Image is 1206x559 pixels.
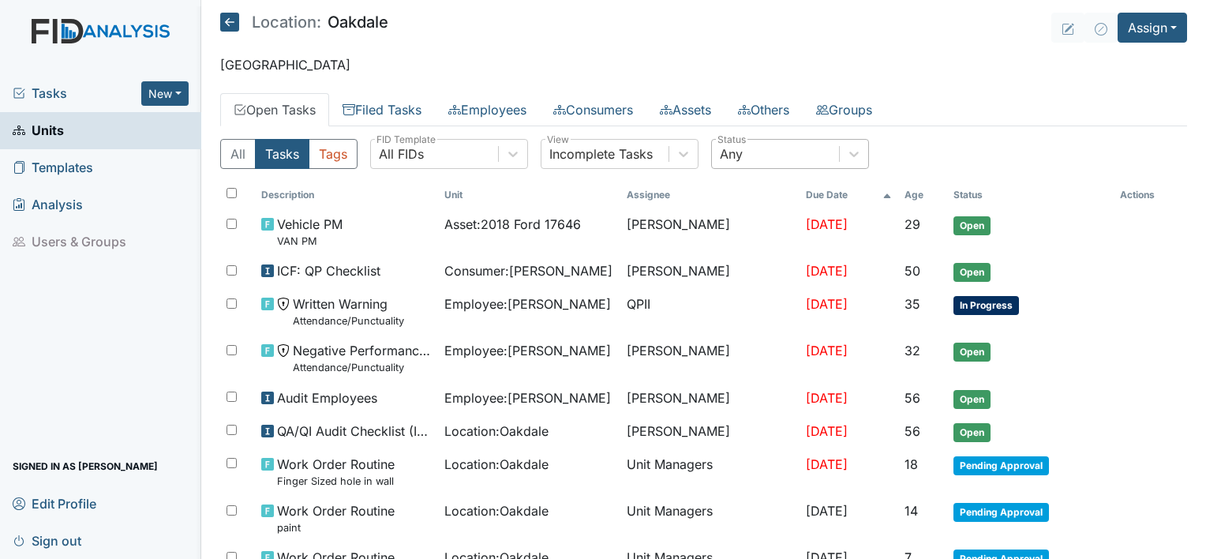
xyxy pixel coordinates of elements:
button: Tags [309,139,358,169]
a: Tasks [13,84,141,103]
th: Toggle SortBy [800,182,898,208]
span: Pending Approval [953,456,1049,475]
div: Type filter [220,139,358,169]
span: Edit Profile [13,491,96,516]
span: Analysis [13,193,83,217]
span: Open [953,390,991,409]
span: Written Warning Attendance/Punctuality [293,295,404,328]
span: 29 [904,216,920,232]
th: Assignee [620,182,800,208]
span: Employee : [PERSON_NAME] [444,388,611,407]
span: Signed in as [PERSON_NAME] [13,454,158,478]
a: Assets [646,93,725,126]
td: [PERSON_NAME] [620,335,800,381]
th: Toggle SortBy [947,182,1114,208]
span: 56 [904,423,920,439]
span: Pending Approval [953,503,1049,522]
span: Sign out [13,528,81,553]
span: Open [953,423,991,442]
td: [PERSON_NAME] [620,415,800,448]
small: Attendance/Punctuality [293,313,404,328]
input: Toggle All Rows Selected [227,188,237,198]
span: 50 [904,263,920,279]
td: [PERSON_NAME] [620,382,800,415]
td: QPII [620,288,800,335]
span: 56 [904,390,920,406]
span: Location : Oakdale [444,455,549,474]
span: 18 [904,456,918,472]
span: [DATE] [806,263,848,279]
h5: Oakdale [220,13,388,32]
a: Consumers [540,93,646,126]
div: Any [720,144,743,163]
span: Employee : [PERSON_NAME] [444,295,611,313]
small: VAN PM [277,234,343,249]
th: Toggle SortBy [898,182,947,208]
small: Attendance/Punctuality [293,360,431,375]
button: New [141,81,189,106]
span: Negative Performance Review Attendance/Punctuality [293,341,431,375]
span: 32 [904,343,920,358]
span: 35 [904,296,920,312]
a: Employees [435,93,540,126]
span: Location: [252,14,321,30]
span: Open [953,263,991,282]
span: Asset : 2018 Ford 17646 [444,215,581,234]
span: Audit Employees [277,388,377,407]
span: Work Order Routine Finger Sized hole in wall [277,455,395,489]
span: [DATE] [806,343,848,358]
th: Toggle SortBy [438,182,620,208]
span: Open [953,216,991,235]
span: QA/QI Audit Checklist (ICF) [277,422,431,441]
div: Incomplete Tasks [549,144,653,163]
span: Work Order Routine paint [277,501,395,535]
a: Groups [803,93,886,126]
span: Consumer : [PERSON_NAME] [444,261,612,280]
span: Vehicle PM VAN PM [277,215,343,249]
th: Actions [1114,182,1187,208]
small: paint [277,520,395,535]
td: [PERSON_NAME] [620,255,800,288]
td: Unit Managers [620,495,800,542]
div: All FIDs [379,144,424,163]
p: [GEOGRAPHIC_DATA] [220,55,1187,74]
span: [DATE] [806,216,848,232]
a: Others [725,93,803,126]
span: Location : Oakdale [444,501,549,520]
span: Open [953,343,991,362]
span: [DATE] [806,296,848,312]
td: Unit Managers [620,448,800,495]
th: Toggle SortBy [255,182,437,208]
span: Employee : [PERSON_NAME] [444,341,611,360]
span: [DATE] [806,423,848,439]
button: Assign [1118,13,1187,43]
span: In Progress [953,296,1019,315]
span: ICF: QP Checklist [277,261,380,280]
a: Open Tasks [220,93,329,126]
span: [DATE] [806,456,848,472]
span: 14 [904,503,918,519]
button: All [220,139,256,169]
button: Tasks [255,139,309,169]
span: Location : Oakdale [444,422,549,441]
a: Filed Tasks [329,93,435,126]
span: Templates [13,156,93,180]
td: [PERSON_NAME] [620,208,800,255]
span: Units [13,118,64,143]
span: [DATE] [806,390,848,406]
small: Finger Sized hole in wall [277,474,395,489]
span: [DATE] [806,503,848,519]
